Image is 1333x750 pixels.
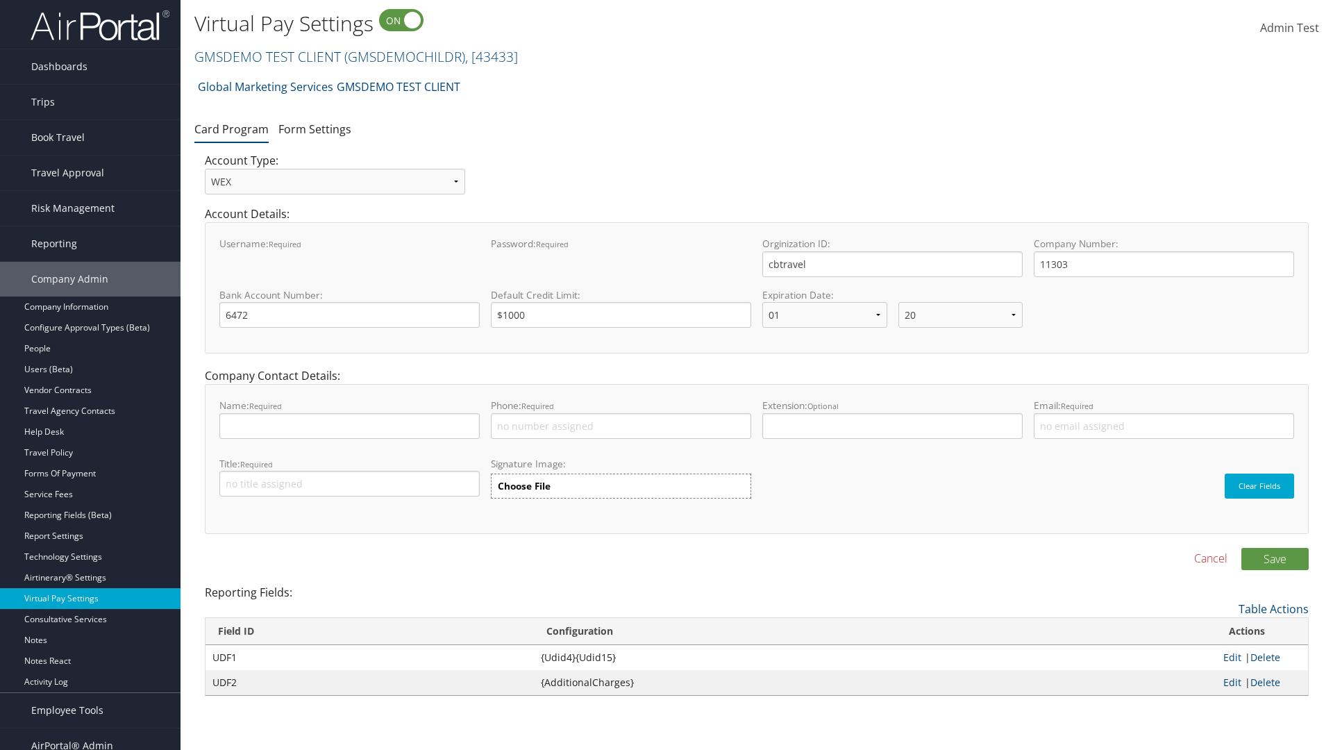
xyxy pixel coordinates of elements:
[206,618,534,645] th: Field ID: activate to sort column descending
[491,457,751,474] label: Signature Image:
[762,413,1023,439] input: Extension:Optional
[1034,399,1294,438] label: Email:
[31,85,55,119] span: Trips
[1260,7,1319,50] a: Admin Test
[219,413,480,439] input: Name:Required
[194,584,1319,696] div: Reporting Fields:
[1241,548,1309,570] button: Save
[219,288,480,328] label: Bank Account Number:
[219,302,480,328] input: Bank Account Number:
[465,47,518,66] span: , [ 43433 ]
[1034,251,1294,277] input: Company Number:
[491,474,751,499] label: Choose File
[31,49,87,84] span: Dashboards
[344,47,465,66] span: ( GMSDEMOCHILDR )
[1034,413,1294,439] input: Email:Required
[31,156,104,190] span: Travel Approval
[269,239,301,249] small: required
[31,120,85,155] span: Book Travel
[219,457,480,497] label: Title:
[31,693,103,728] span: Employee Tools
[278,122,351,137] a: Form Settings
[194,9,944,38] h1: Virtual Pay Settings
[534,670,1217,695] td: {AdditionalCharges}
[1239,601,1309,617] a: Table Actions
[31,9,169,42] img: airportal-logo.png
[1216,670,1308,695] td: |
[1250,676,1280,689] a: Delete
[1260,20,1319,35] span: Admin Test
[1216,645,1308,670] td: |
[762,302,887,328] select: Expiration Date:
[194,206,1319,367] div: Account Details:
[1216,618,1308,645] th: Actions
[762,399,1023,438] label: Extension:
[1225,474,1294,499] button: Clear Fields
[898,302,1023,328] select: Expiration Date:
[491,288,751,328] label: Default Credit Limit:
[807,401,839,411] small: Optional
[491,302,751,328] input: Default Credit Limit:
[1250,651,1280,664] a: Delete
[762,288,1023,339] label: Expiration Date:
[31,191,115,226] span: Risk Management
[206,670,534,695] td: UDF2
[337,73,460,101] a: GMSDEMO TEST CLIENT
[1061,401,1093,411] small: Required
[219,237,480,276] label: Username:
[521,401,554,411] small: Required
[194,122,269,137] a: Card Program
[491,399,751,438] label: Phone:
[1194,550,1227,567] a: Cancel
[194,47,518,66] a: GMSDEMO TEST CLIENT
[491,237,751,276] label: Password:
[1223,651,1241,664] a: Edit
[536,239,569,249] small: required
[534,618,1217,645] th: Configuration: activate to sort column ascending
[240,459,273,469] small: Required
[194,367,1319,547] div: Company Contact Details:
[198,73,333,101] a: Global Marketing Services
[219,471,480,497] input: Title:Required
[31,262,108,297] span: Company Admin
[194,152,476,206] div: Account Type:
[219,399,480,438] label: Name:
[1223,676,1241,689] a: Edit
[762,251,1023,277] input: Orginization ID:
[534,645,1217,670] td: {Udid4}{Udid15}
[1034,237,1294,276] label: Company Number:
[249,401,282,411] small: Required
[31,226,77,261] span: Reporting
[206,645,534,670] td: UDF1
[491,413,751,439] input: Phone:Required
[762,237,1023,276] label: Orginization ID:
